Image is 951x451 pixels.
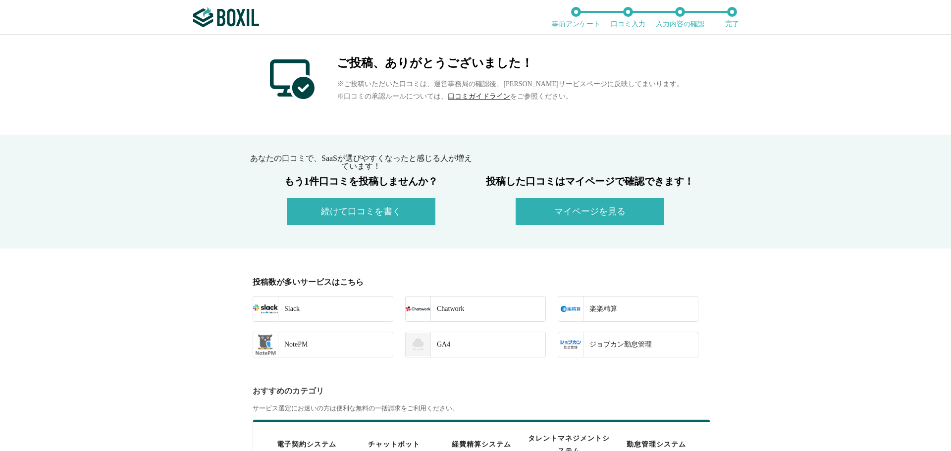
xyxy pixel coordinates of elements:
a: 続けて口コミを書く [287,208,435,216]
a: ジョブカン勤怠管理 [558,332,698,357]
li: 完了 [706,7,758,28]
li: 入力内容の確認 [654,7,706,28]
div: GA4 [430,332,450,357]
div: ジョブカン勤怠管理 [583,332,652,357]
h2: ご投稿、ありがとうございました！ [337,57,683,69]
a: Slack [253,296,393,322]
button: 続けて口コミを書く [287,198,435,225]
h3: もう1件口コミを投稿しませんか？ [247,176,475,186]
p: ※ご投稿いただいた口コミは、運営事務局の確認後、[PERSON_NAME]サービスページに反映してまいります。 [337,78,683,90]
a: 楽楽精算 [558,296,698,322]
img: ボクシルSaaS_ロゴ [193,7,259,27]
p: ※口コミの承認ルールについては、 をご参照ください。 [337,90,683,102]
h3: 投稿した口コミはマイページで確認できます！ [475,176,704,186]
li: 事前アンケート [550,7,602,28]
div: 楽楽精算 [583,297,617,321]
div: サービス選定にお迷いの方は便利な無料の一括請求をご利用ください。 [253,405,704,411]
div: Slack [278,297,300,321]
a: NotePM [253,332,393,357]
div: Chatwork [430,297,464,321]
button: マイページを見る [516,198,664,225]
div: おすすめのカテゴリ [253,387,704,395]
a: マイページを見る [516,208,664,216]
li: 口コミ入力 [602,7,654,28]
span: あなたの口コミで、SaaSが選びやすくなったと感じる人が増えています！ [250,154,472,170]
a: 口コミガイドライン [448,93,510,100]
div: 投稿数が多いサービスはこちら [253,278,704,286]
a: Chatwork [405,296,546,322]
div: NotePM [278,332,308,357]
a: GA4 [405,332,546,357]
